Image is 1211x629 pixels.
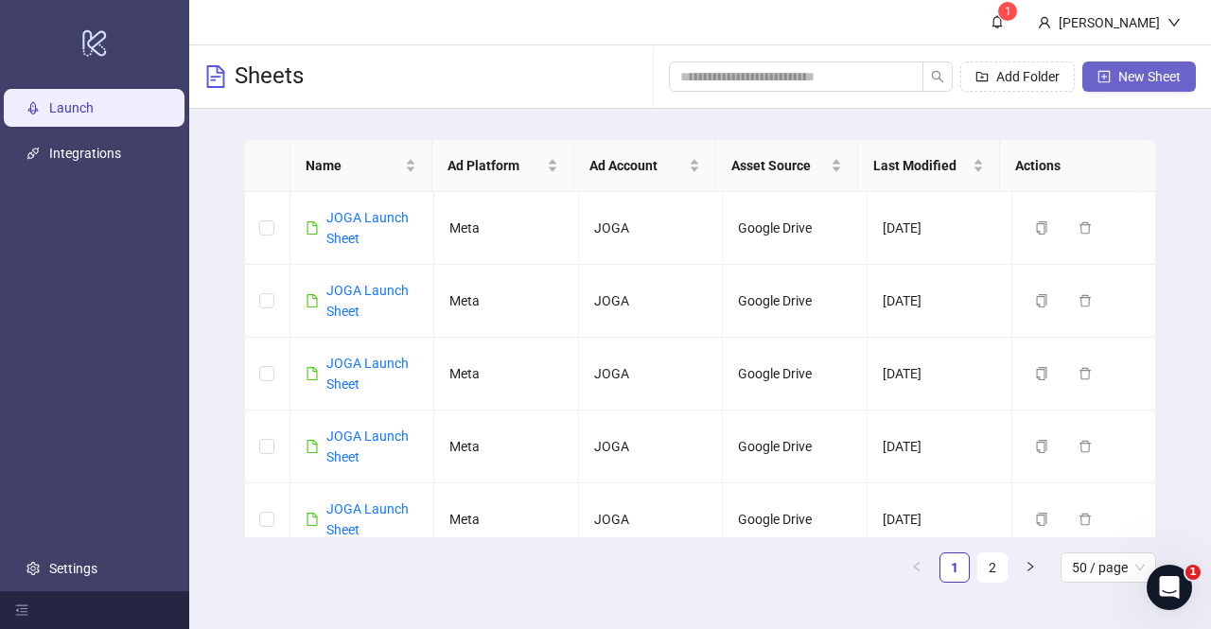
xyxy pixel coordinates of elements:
td: JOGA [579,265,724,338]
span: delete [1079,367,1092,380]
td: Meta [434,265,579,338]
a: JOGA Launch Sheet [326,428,409,464]
td: [DATE] [868,338,1012,411]
span: down [1167,16,1181,29]
span: Asset Source [731,155,827,176]
td: JOGA [579,192,724,265]
span: Name [306,155,401,176]
a: 2 [978,553,1007,582]
td: [DATE] [868,483,1012,556]
span: copy [1035,221,1048,235]
a: JOGA Launch Sheet [326,501,409,537]
td: Meta [434,483,579,556]
span: copy [1035,294,1048,307]
a: Launch [49,100,94,115]
span: 1 [1185,565,1201,580]
span: right [1025,561,1036,572]
span: delete [1079,221,1092,235]
span: Last Modified [873,155,969,176]
span: 50 / page [1072,553,1145,582]
span: Add Folder [996,69,1060,84]
span: copy [1035,367,1048,380]
span: copy [1035,440,1048,453]
span: plus-square [1097,70,1111,83]
td: Meta [434,411,579,483]
li: 2 [977,552,1008,583]
a: JOGA Launch Sheet [326,210,409,246]
span: file [306,513,319,526]
td: [DATE] [868,265,1012,338]
span: user [1038,16,1051,29]
span: folder-add [975,70,989,83]
td: Google Drive [723,265,868,338]
span: menu-fold [15,603,28,617]
td: Google Drive [723,338,868,411]
td: Meta [434,192,579,265]
td: JOGA [579,338,724,411]
h3: Sheets [235,61,304,92]
span: left [911,561,922,572]
iframe: Intercom live chat [1147,565,1192,610]
span: file-text [204,65,227,88]
li: Next Page [1015,552,1045,583]
span: copy [1035,513,1048,526]
div: [PERSON_NAME] [1051,12,1167,33]
span: delete [1079,513,1092,526]
span: bell [991,15,1004,28]
td: Google Drive [723,192,868,265]
th: Actions [1000,140,1142,192]
th: Ad Account [574,140,716,192]
button: right [1015,552,1045,583]
span: file [306,221,319,235]
a: JOGA Launch Sheet [326,356,409,392]
span: Ad Account [589,155,685,176]
span: delete [1079,294,1092,307]
sup: 1 [998,2,1017,21]
span: delete [1079,440,1092,453]
td: [DATE] [868,411,1012,483]
span: file [306,294,319,307]
a: Integrations [49,146,121,161]
th: Asset Source [716,140,858,192]
div: Page Size [1061,552,1156,583]
span: Ad Platform [448,155,543,176]
td: JOGA [579,411,724,483]
span: file [306,440,319,453]
button: Add Folder [960,61,1075,92]
li: Previous Page [902,552,932,583]
td: JOGA [579,483,724,556]
span: file [306,367,319,380]
th: Last Modified [858,140,1000,192]
td: Google Drive [723,411,868,483]
span: New Sheet [1118,69,1181,84]
th: Ad Platform [432,140,574,192]
a: Settings [49,561,97,576]
td: Google Drive [723,483,868,556]
a: 1 [940,553,969,582]
span: 1 [1005,5,1011,18]
th: Name [290,140,432,192]
button: New Sheet [1082,61,1196,92]
a: JOGA Launch Sheet [326,283,409,319]
td: [DATE] [868,192,1012,265]
span: search [931,70,944,83]
li: 1 [939,552,970,583]
td: Meta [434,338,579,411]
button: left [902,552,932,583]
